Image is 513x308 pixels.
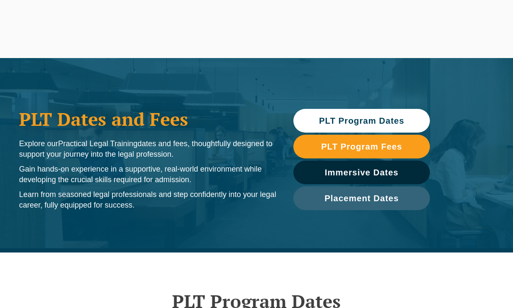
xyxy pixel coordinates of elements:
[293,186,430,210] a: Placement Dates
[321,142,402,151] span: PLT Program Fees
[19,108,276,130] h1: PLT Dates and Fees
[324,194,399,203] span: Placement Dates
[319,117,404,125] span: PLT Program Dates
[293,109,430,133] a: PLT Program Dates
[293,135,430,158] a: PLT Program Fees
[325,168,399,177] span: Immersive Dates
[293,161,430,184] a: Immersive Dates
[19,139,276,160] p: Explore our dates and fees, thoughtfully designed to support your journey into the legal profession.
[19,164,276,185] p: Gain hands-on experience in a supportive, real-world environment while developing the crucial ski...
[19,189,276,211] p: Learn from seasoned legal professionals and step confidently into your legal career, fully equipp...
[58,139,137,148] span: Practical Legal Training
